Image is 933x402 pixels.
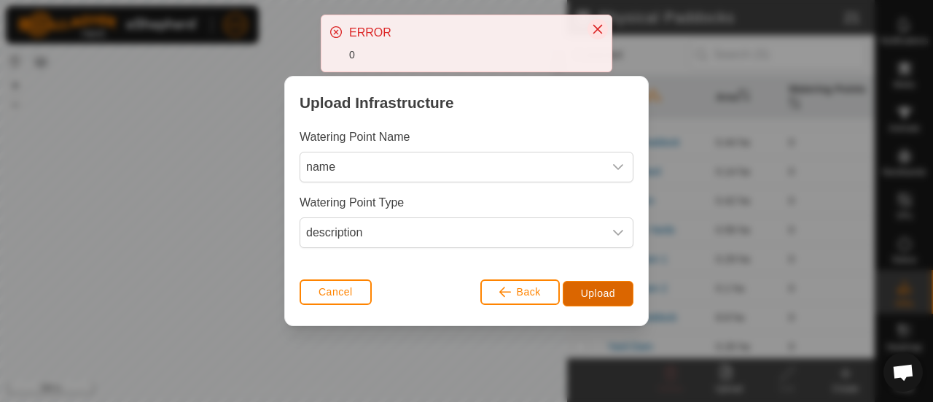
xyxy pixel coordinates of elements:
[604,218,633,247] div: dropdown trigger
[319,286,353,298] span: Cancel
[349,24,577,42] div: ERROR
[300,91,453,114] span: Upload Infrastructure
[604,152,633,182] div: dropdown trigger
[581,287,615,299] span: Upload
[300,194,404,212] label: Watering Point Type
[349,47,577,63] div: 0
[883,352,923,392] div: Open chat
[300,218,604,247] span: description
[300,128,410,146] label: Watering Point Name
[517,286,541,298] span: Back
[587,19,608,39] button: Close
[300,152,604,182] span: name
[300,279,372,305] button: Cancel
[480,279,560,305] button: Back
[563,281,633,306] button: Upload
